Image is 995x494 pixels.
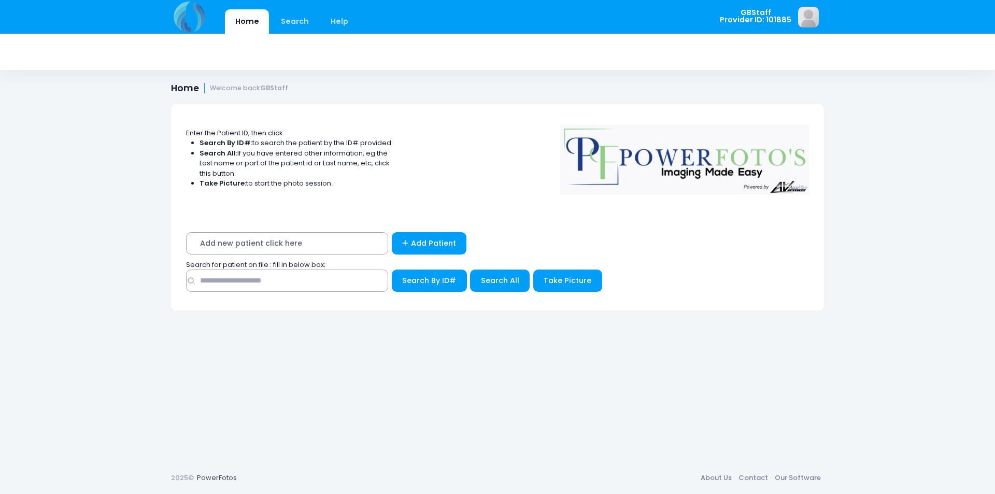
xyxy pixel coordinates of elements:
[186,260,325,270] span: Search for patient on file : fill in below box;
[200,138,252,148] strong: Search By ID#:
[200,178,393,189] li: to start the photo session.
[533,270,602,292] button: Take Picture
[186,128,283,138] span: Enter the Patient ID, then click
[271,9,319,34] a: Search
[392,270,467,292] button: Search By ID#
[392,232,467,255] a: Add Patient
[771,469,824,487] a: Our Software
[200,138,393,148] li: to search the patient by the ID# provided.
[197,473,237,483] a: PowerFotos
[171,83,288,94] h1: Home
[470,270,530,292] button: Search All
[225,9,269,34] a: Home
[720,9,791,24] span: GBStaff Provider ID: 101885
[186,232,388,255] span: Add new patient click here
[200,178,246,188] strong: Take Picture:
[555,118,814,194] img: Logo
[260,83,288,92] strong: GBStaff
[481,275,519,286] span: Search All
[200,148,393,179] li: If you have entered other information, eg the Last name or part of the patient id or Last name, e...
[200,148,237,158] strong: Search All:
[321,9,359,34] a: Help
[697,469,735,487] a: About Us
[735,469,771,487] a: Contact
[210,84,288,92] small: Welcome back
[402,275,456,286] span: Search By ID#
[798,7,819,27] img: image
[171,473,194,483] span: 2025©
[544,275,591,286] span: Take Picture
